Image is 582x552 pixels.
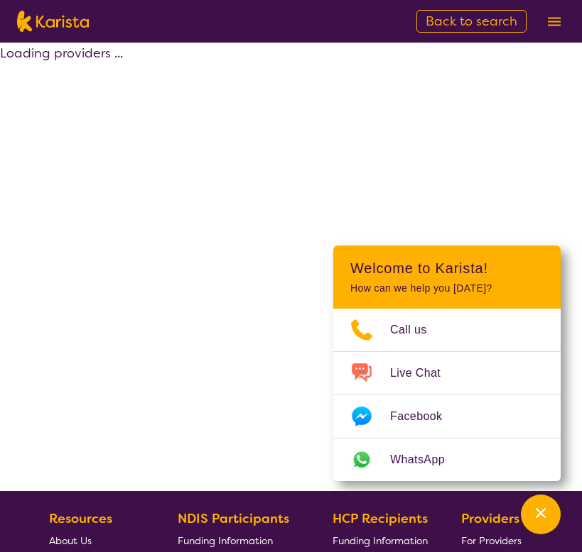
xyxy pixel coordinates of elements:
p: How can we help you [DATE]? [350,282,544,294]
a: Back to search [416,10,527,33]
span: WhatsApp [390,449,462,470]
a: Funding Information [178,529,300,551]
div: Channel Menu [333,245,561,481]
img: menu [548,17,561,26]
a: Funding Information [333,529,428,551]
span: Funding Information [178,534,273,547]
b: HCP Recipients [333,510,428,527]
span: About Us [49,534,92,547]
span: Funding Information [333,534,428,547]
ul: Choose channel [333,309,561,481]
b: NDIS Participants [178,510,289,527]
span: Live Chat [390,363,458,384]
button: Channel Menu [521,495,561,534]
span: Back to search [426,13,517,30]
h2: Welcome to Karista! [350,260,544,277]
b: Providers [461,510,519,527]
span: Facebook [390,406,459,427]
a: Web link opens in a new tab. [333,438,561,481]
a: For Providers [461,529,527,551]
a: About Us [49,529,144,551]
span: Call us [390,319,444,341]
b: Resources [49,510,112,527]
img: Karista logo [17,11,89,32]
span: For Providers [461,534,522,547]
